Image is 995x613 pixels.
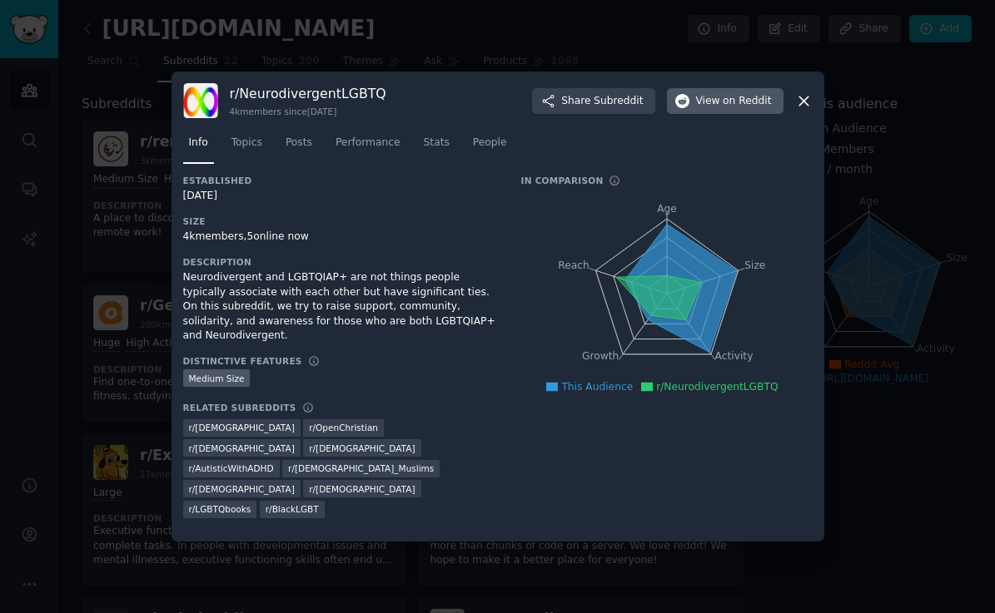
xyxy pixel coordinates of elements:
div: 4k members, 5 online now [183,230,498,245]
h3: Established [183,175,498,186]
span: r/NeurodivergentLGBTQ [656,381,778,393]
span: r/ BlackLGBT [266,503,319,515]
span: r/ [DEMOGRAPHIC_DATA] [189,442,295,454]
tspan: Age [657,203,677,215]
h3: Related Subreddits [183,402,296,413]
span: Info [189,136,208,151]
a: Info [183,130,214,164]
span: r/ [DEMOGRAPHIC_DATA] [189,422,295,433]
div: Neurodivergent and LGBTQIAP+ are not things people typically associate with each other but have s... [183,270,498,344]
tspan: Growth [582,351,619,363]
h3: Description [183,256,498,268]
span: Posts [286,136,312,151]
span: r/ [DEMOGRAPHIC_DATA]_Muslims [288,462,434,474]
img: NeurodivergentLGBTQ [183,83,218,118]
span: r/ AutisticWithADHD [189,462,274,474]
div: 4k members since [DATE] [230,106,386,117]
span: Topics [231,136,262,151]
tspan: Reach [558,260,590,271]
h3: r/ NeurodivergentLGBTQ [230,85,386,102]
span: Stats [424,136,450,151]
a: Topics [226,130,268,164]
span: People [473,136,507,151]
tspan: Size [744,260,765,271]
span: r/ [DEMOGRAPHIC_DATA] [189,483,295,495]
span: View [696,94,772,109]
button: Viewon Reddit [667,88,784,115]
span: This Audience [561,381,633,393]
a: Posts [280,130,318,164]
span: r/ [DEMOGRAPHIC_DATA] [309,442,415,454]
span: Share [561,94,643,109]
span: on Reddit [723,94,771,109]
a: People [467,130,513,164]
h3: Distinctive Features [183,355,302,367]
span: Subreddit [594,94,643,109]
h3: Size [183,215,498,227]
span: r/ OpenChristian [309,422,378,433]
button: ShareSubreddit [532,88,654,115]
span: r/ [DEMOGRAPHIC_DATA] [309,483,415,495]
div: Medium Size [183,369,251,387]
a: Stats [418,130,455,164]
tspan: Activity [714,351,753,363]
div: [DATE] [183,189,498,204]
h3: In Comparison [521,175,604,186]
a: Performance [330,130,406,164]
span: r/ LGBTQbooks [189,503,251,515]
span: Performance [336,136,400,151]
